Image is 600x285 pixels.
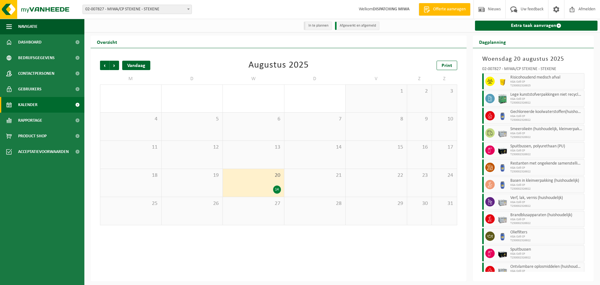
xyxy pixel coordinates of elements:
span: KGA Colli CP [510,201,583,204]
span: KGA Colli CP [510,97,583,101]
span: Dashboard [18,34,42,50]
td: V [346,73,407,84]
img: PB-LB-0680-HPE-GY-11 [498,197,507,206]
span: Contactpersonen [18,66,54,81]
span: Smeerolieën (huishoudelijk, kleinverpakking) [510,127,583,132]
span: 10 [435,116,453,123]
span: Vorige [100,61,109,70]
span: 21 [287,172,342,179]
span: Bedrijfsgegevens [18,50,55,66]
td: M [100,73,162,84]
a: Offerte aanvragen [419,3,470,16]
span: Print [442,63,452,68]
span: Offerte aanvragen [432,6,467,13]
span: Basen in kleinverpakking (huishoudelijk) [510,178,583,183]
span: Restanten met ongekende samenstelling (huishoudelijk) [510,161,583,166]
span: Rapportage [18,113,42,128]
span: 14 [287,144,342,151]
span: Verf, lak, vernis (huishoudelijk) [510,196,583,201]
td: Z [407,73,432,84]
span: 25 [103,200,158,207]
img: PB-HB-1400-HPE-GN-11 [498,94,507,104]
span: 13 [226,144,281,151]
img: PB-OT-0120-HPE-00-02 [498,232,507,241]
span: KGA Colli CP [510,269,583,273]
td: Z [432,73,457,84]
span: 2 [410,88,429,95]
span: KGA Colli CP [510,235,583,239]
span: 29 [349,200,404,207]
span: 02-007827 - MIWA/CP STEKENE - STEKENE [83,5,192,14]
span: T250002326922 [510,187,583,191]
span: Brandblusapparaten (huishoudelijk) [510,213,583,218]
span: 15 [349,144,404,151]
div: Vandaag [122,61,150,70]
span: 26 [165,200,220,207]
span: 4 [103,116,158,123]
span: 6 [226,116,281,123]
span: Spuitbussen [510,247,583,252]
td: W [223,73,284,84]
span: Oliefilters [510,230,583,235]
span: Gebruikers [18,81,42,97]
span: Gechloreerde koolwaterstoffen(huishoudelijk) [510,109,583,115]
img: PB-OT-0120-HPE-00-02 [498,111,507,120]
span: Ontvlambare oplosmiddelen (huishoudelijk) [510,264,583,269]
span: 02-007827 - MIWA/CP STEKENE - STEKENE [82,5,192,14]
img: PB-OT-0120-HPE-00-02 [498,180,507,189]
span: T250002326922 [510,221,583,225]
img: PB-LB-0680-HPE-GY-11 [498,128,507,138]
img: LP-SB-00050-HPE-22 [498,77,507,86]
span: KGA Colli CP [510,132,583,135]
div: 02-007827 - MIWA/CP STEKENE - STEKENE [482,67,585,73]
td: D [284,73,346,84]
span: 30 [410,200,429,207]
img: PB-LB-0680-HPE-BK-11 [498,249,507,258]
span: KGA Colli CP [510,218,583,221]
span: 23 [410,172,429,179]
span: 8 [349,116,404,123]
span: T250002326922 [510,256,583,260]
span: T250002326922 [510,153,583,156]
span: 19 [165,172,220,179]
span: Spuitbussen, polyurethaan (PU) [510,144,583,149]
span: 27 [226,200,281,207]
img: PB-LB-0680-HPE-BK-11 [498,145,507,155]
span: 12 [165,144,220,151]
span: 11 [103,144,158,151]
div: Augustus 2025 [248,61,309,70]
span: T250002326922 [510,135,583,139]
span: 28 [287,200,342,207]
span: KGA Colli CP [510,149,583,153]
span: 1 [349,88,404,95]
span: KGA Colli CP [510,115,583,118]
span: T250002326922 [510,118,583,122]
span: 18 [103,172,158,179]
span: T250002326925 [510,84,583,88]
span: T250002326922 [510,204,583,208]
span: 24 [435,172,453,179]
span: Lege kunststofverpakkingen niet recycleerbaar [510,92,583,97]
span: KGA Colli CP [510,166,583,170]
span: Product Shop [18,128,47,144]
span: 17 [435,144,453,151]
span: 20 [226,172,281,179]
span: T250002326922 [510,101,583,105]
td: D [162,73,223,84]
h3: Woensdag 20 augustus 2025 [482,54,585,64]
span: KGA Colli CP [510,80,583,84]
span: Risicohoudend medisch afval [510,75,583,80]
span: T250002326922 [510,239,583,242]
h2: Overzicht [91,36,123,48]
span: 16 [410,144,429,151]
img: PB-LB-0680-HPE-GY-11 [498,214,507,224]
div: 14 [273,186,281,194]
img: PB-OT-0120-HPE-00-02 [498,163,507,172]
span: 3 [435,88,453,95]
span: KGA Colli CP [510,183,583,187]
span: T250002326922 [510,170,583,174]
span: 7 [287,116,342,123]
span: 31 [435,200,453,207]
a: Extra taak aanvragen [475,21,598,31]
h2: Dagplanning [473,36,512,48]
